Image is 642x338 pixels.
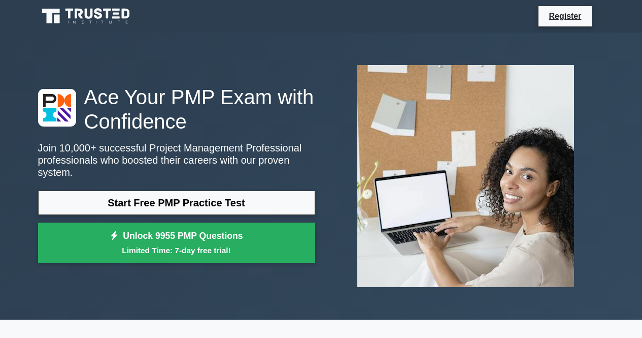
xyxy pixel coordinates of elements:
[38,191,315,215] a: Start Free PMP Practice Test
[51,244,302,256] small: Limited Time: 7-day free trial!
[38,85,315,134] h1: Ace Your PMP Exam with Confidence
[543,10,587,22] a: Register
[38,223,315,263] a: Unlock 9955 PMP QuestionsLimited Time: 7-day free trial!
[38,142,315,178] p: Join 10,000+ successful Project Management Professional professionals who boosted their careers w...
